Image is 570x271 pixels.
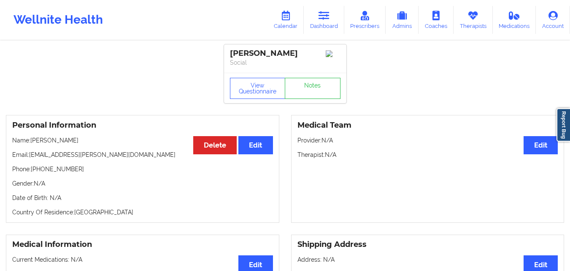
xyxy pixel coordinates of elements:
[230,49,340,58] div: [PERSON_NAME]
[230,78,286,99] button: View Questionnaire
[12,194,273,202] p: Date of Birth: N/A
[230,58,340,67] p: Social
[267,6,304,34] a: Calendar
[536,6,570,34] a: Account
[556,108,570,142] a: Report Bug
[12,151,273,159] p: Email: [EMAIL_ADDRESS][PERSON_NAME][DOMAIN_NAME]
[419,6,454,34] a: Coaches
[386,6,419,34] a: Admins
[297,120,558,130] h3: Medical Team
[524,136,558,154] button: Edit
[12,179,273,188] p: Gender: N/A
[285,78,340,99] a: Notes
[454,6,493,34] a: Therapists
[12,208,273,216] p: Country Of Residence: [GEOGRAPHIC_DATA]
[238,136,273,154] button: Edit
[297,136,558,145] p: Provider: N/A
[297,255,558,264] p: Address: N/A
[12,255,273,264] p: Current Medications: N/A
[297,240,558,249] h3: Shipping Address
[326,50,340,57] img: Image%2Fplaceholer-image.png
[193,136,237,154] button: Delete
[344,6,386,34] a: Prescribers
[12,136,273,145] p: Name: [PERSON_NAME]
[12,240,273,249] h3: Medical Information
[304,6,344,34] a: Dashboard
[12,120,273,130] h3: Personal Information
[493,6,536,34] a: Medications
[297,151,558,159] p: Therapist: N/A
[12,165,273,173] p: Phone: [PHONE_NUMBER]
